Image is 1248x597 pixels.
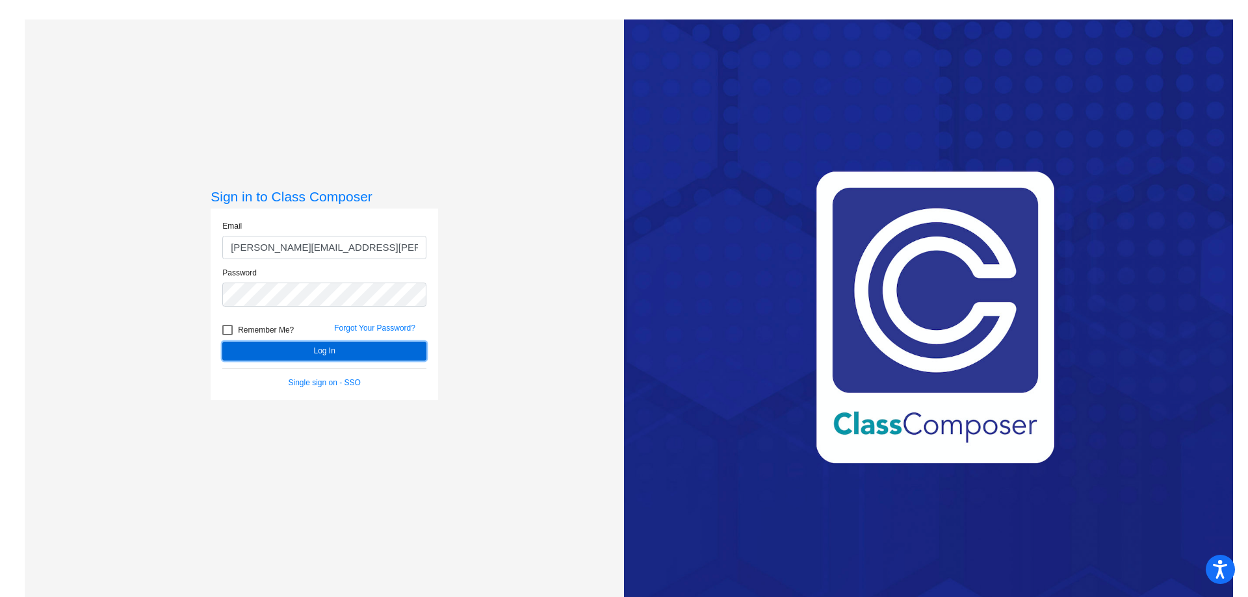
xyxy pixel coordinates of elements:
[211,188,438,205] h3: Sign in to Class Composer
[334,324,415,333] a: Forgot Your Password?
[222,220,242,232] label: Email
[238,322,294,338] span: Remember Me?
[222,267,257,279] label: Password
[289,378,361,387] a: Single sign on - SSO
[222,342,426,361] button: Log In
